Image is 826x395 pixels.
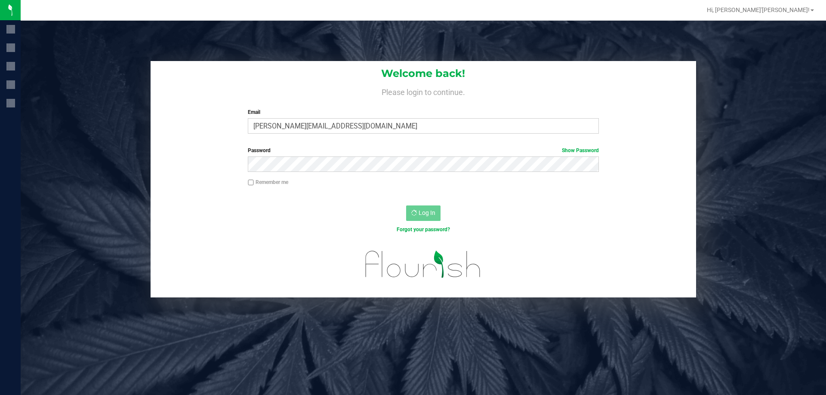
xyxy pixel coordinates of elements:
[707,6,810,13] span: Hi, [PERSON_NAME]'[PERSON_NAME]!
[419,209,435,216] span: Log In
[248,147,271,153] span: Password
[248,108,598,116] label: Email
[151,68,696,79] h1: Welcome back!
[562,147,599,153] a: Show Password
[355,242,491,286] img: flourish_logo.svg
[248,180,254,186] input: Remember me
[248,178,288,186] label: Remember me
[397,227,450,233] a: Forgot your password?
[406,205,441,221] button: Log In
[151,86,696,96] h4: Please login to continue.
